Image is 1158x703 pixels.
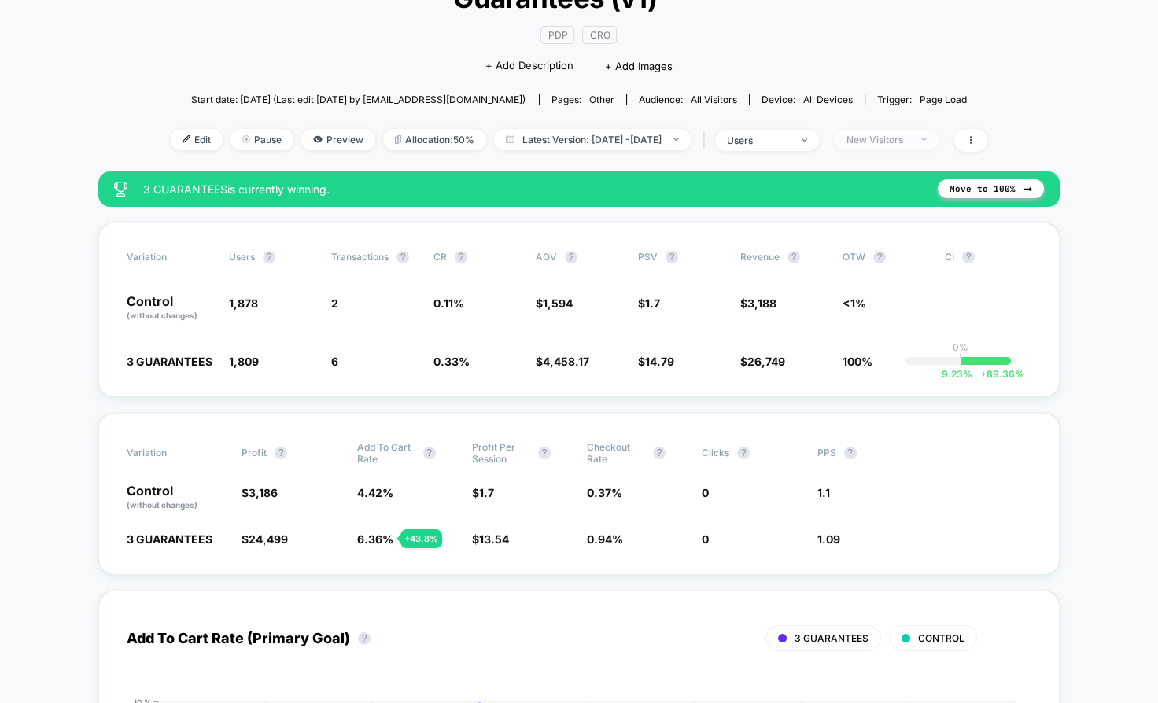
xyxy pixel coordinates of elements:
button: ? [653,447,666,459]
span: $ [638,355,674,368]
span: $ [740,296,776,310]
span: $ [242,532,288,546]
span: (without changes) [127,500,197,510]
span: 24,499 [249,532,288,546]
div: users [727,134,790,146]
span: CR [433,251,447,263]
span: 0.37 % [587,486,622,499]
span: Pause [230,129,293,150]
span: Checkout Rate [587,441,645,465]
p: Control [127,295,213,322]
span: Page Load [920,94,967,105]
span: 3 GUARANTEES [127,532,212,546]
span: all devices [803,94,853,105]
span: 3 GUARANTEES [127,355,212,368]
span: users [229,251,255,263]
span: Device: [749,94,865,105]
button: ? [263,251,275,263]
span: $ [536,355,589,368]
img: edit [183,135,190,143]
span: Transactions [331,251,389,263]
span: Profit [242,447,267,458]
span: 3 GUARANTEES [795,632,868,644]
span: 13.54 [479,532,509,546]
span: All Visitors [691,94,737,105]
span: <1% [843,296,866,310]
span: $ [472,486,494,499]
button: ? [423,447,436,459]
span: 6 [331,355,338,368]
span: PSV [638,251,658,263]
span: (without changes) [127,311,197,320]
span: 1.7 [479,486,494,499]
span: Start date: [DATE] (Last edit [DATE] by [EMAIL_ADDRESS][DOMAIN_NAME]) [191,94,526,105]
span: Edit [171,129,223,150]
span: 3 GUARANTEES is currently winning. [143,182,922,196]
button: ? [565,251,577,263]
span: 0 [702,486,709,499]
span: 26,749 [747,355,785,368]
img: end [921,138,927,141]
img: end [673,138,679,141]
span: PDP [540,26,574,44]
span: Latest Version: [DATE] - [DATE] [494,129,691,150]
button: ? [538,447,551,459]
span: 9.23 % [942,368,972,380]
span: $ [536,296,573,310]
span: + Add Description [485,58,573,74]
div: + 43.8 % [400,529,442,548]
button: ? [455,251,467,263]
span: Profit Per Session [472,441,530,465]
button: ? [275,447,287,459]
span: 14.79 [645,355,674,368]
img: success_star [114,182,127,197]
span: Add To Cart Rate [357,441,415,465]
span: 6.36 % [357,532,393,546]
span: 1,809 [229,355,259,368]
span: AOV [536,251,557,263]
span: $ [472,532,509,546]
span: 1.7 [645,296,660,310]
span: CONTROL [918,632,964,644]
span: 1.09 [817,532,840,546]
span: 2 [331,296,338,310]
button: ? [396,251,409,263]
span: 1,594 [543,296,573,310]
button: Move to 100% [938,179,1044,198]
span: 4,458.17 [543,355,589,368]
span: Revenue [740,251,780,263]
p: Control [127,484,226,511]
button: ? [787,251,800,263]
span: 0.94 % [587,532,623,546]
span: | [699,129,715,152]
span: $ [740,355,785,368]
span: OTW [843,251,929,263]
button: ? [962,251,975,263]
span: CI [945,251,1031,263]
div: New Visitors [846,134,909,145]
div: Pages: [551,94,614,105]
span: 4.42 % [357,486,393,499]
span: 0.11 % [433,296,464,310]
span: 0.33 % [433,355,470,368]
span: $ [242,486,278,499]
span: Variation [127,441,213,465]
span: 89.36 % [972,368,1024,380]
span: 0 [702,532,709,546]
button: ? [666,251,678,263]
span: 3,186 [249,486,278,499]
span: $ [638,296,660,310]
span: + [980,368,987,380]
button: ? [358,632,371,645]
button: ? [873,251,886,263]
span: Variation [127,251,213,263]
img: end [242,135,250,143]
span: Clicks [702,447,729,458]
span: CRO [582,26,617,44]
img: calendar [506,135,514,143]
span: Preview [301,129,375,150]
img: end [802,138,807,142]
div: Audience: [639,94,737,105]
span: Allocation: 50% [383,129,486,150]
span: 3,188 [747,296,776,310]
